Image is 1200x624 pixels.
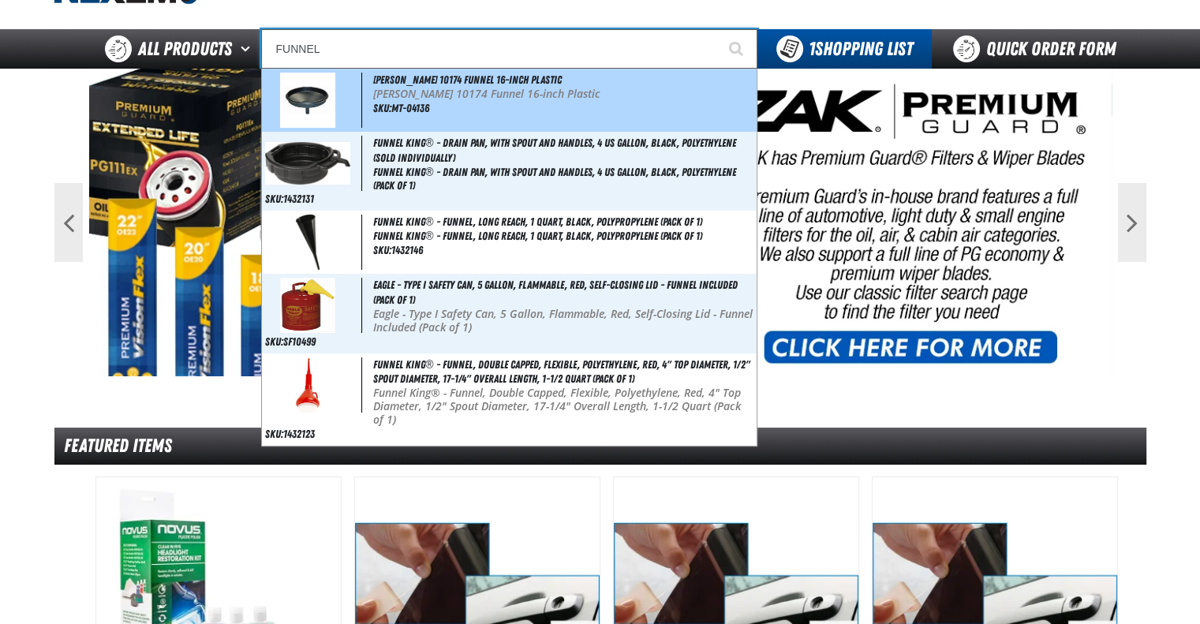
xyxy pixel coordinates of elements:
button: Next [1118,183,1146,262]
strong: 1 [809,38,815,60]
img: 5cdeccec3cd5a933114294-1432146.jpg [296,215,320,270]
span: Funnel King® - Funnel, Long Reach, 1 Quart, Black, Polypropylene (Pack of 1) [373,230,753,243]
button: You have 1 Shopping List. Open to view details [757,29,932,69]
span: SKU:1432146 [373,244,423,256]
span: Funnel King® - Funnel, Double Capped, Flexible, Polyethylene, Red, 4" Top Diameter, 1/2" Spout Di... [373,385,741,427]
span: SKU:SF10499 [265,335,316,348]
img: PG Filters & Wipers [89,69,1112,376]
button: Start Searching [718,29,757,69]
span: Funnel King® - Funnel, Long Reach, 1 Quart, Black, Polypropylene (Pack of 1) [373,215,701,228]
img: 5b7d621d39aec893245447-1432131.png [265,142,351,185]
button: Open All Products pages [235,29,261,69]
b: Eagle - Type I Safety Can, 5 Gallon, Flammable, Red, Self-Closing Lid - Funnel Included (Pack of 1) [373,306,753,334]
p: [PERSON_NAME] 10174 Funnel 16-inch Plastic [373,88,753,101]
span: Funnel King® - Drain Pan, With Spout and Handles, 4 US gallon, Black, Polyethylene (Sold Individu... [373,136,735,164]
span: Eagle - Type I Safety Can, 5 Gallon, Flammable, Red, Self-Closing Lid - Funnel Included (Pack of 1) [373,278,738,306]
a: Quick Order Form [932,29,1146,69]
div: Featured Items [54,428,1146,465]
span: All Products [138,35,232,63]
span: [PERSON_NAME] 10174 Funnel 16-inch Plastic [373,73,562,86]
span: SKU:1432123 [265,428,315,440]
span: SKU:MT-04136 [373,102,429,114]
span: Funnel King® - Drain Pan, With Spout and Handles, 4 US gallon, Black, Polyethylene (Pack of 1) [373,166,753,192]
span: Funnel King® - Funnel, Double Capped, Flexible, Polyethylene, Red, 4" Top Diameter, 1/2" Spout Di... [373,358,750,386]
img: 5b115888812e4030851224-mt-04136_john_dow.jpg [280,73,335,128]
span: Shopping List [809,38,913,60]
span: SKU:1432131 [265,192,314,205]
button: Previous [54,183,83,262]
input: Search [261,29,757,69]
img: 611150d7741d7824139634-SF10499.PNG [280,278,336,333]
img: 616eeed387bde948400579-1432123.jpg [280,357,335,413]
